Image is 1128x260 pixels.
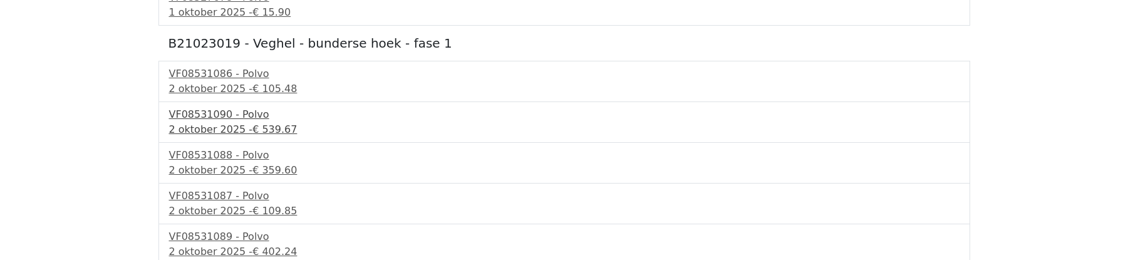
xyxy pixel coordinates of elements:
div: VF08531089 - Polvo [169,229,960,244]
h5: B21023019 - Veghel - bunderse hoek - fase 1 [168,36,960,51]
div: 2 oktober 2025 - [169,163,960,178]
a: VF08531086 - Polvo2 oktober 2025 -€ 105.48 [169,66,960,96]
div: 2 oktober 2025 - [169,81,960,96]
div: VF08531088 - Polvo [169,148,960,163]
div: VF08531087 - Polvo [169,189,960,204]
a: VF08531089 - Polvo2 oktober 2025 -€ 402.24 [169,229,960,259]
a: VF08531090 - Polvo2 oktober 2025 -€ 539.67 [169,107,960,137]
a: VF08531087 - Polvo2 oktober 2025 -€ 109.85 [169,189,960,219]
div: 1 oktober 2025 - [169,5,960,20]
div: VF08531090 - Polvo [169,107,960,122]
div: 2 oktober 2025 - [169,122,960,137]
span: € 109.85 [252,205,297,217]
div: 2 oktober 2025 - [169,244,960,259]
span: € 359.60 [252,164,297,176]
div: VF08531086 - Polvo [169,66,960,81]
a: VF08531088 - Polvo2 oktober 2025 -€ 359.60 [169,148,960,178]
span: € 105.48 [252,83,297,95]
span: € 402.24 [252,246,297,257]
span: € 15.90 [252,6,291,18]
div: 2 oktober 2025 - [169,204,960,219]
span: € 539.67 [252,123,297,135]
